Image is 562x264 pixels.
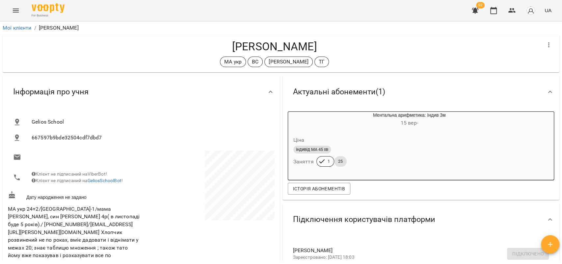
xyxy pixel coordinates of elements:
span: Клієнт не підписаний на ViberBot! [32,171,107,177]
div: Актуальні абонементи(1) [282,75,560,109]
span: Інформація про учня [13,87,89,97]
li: / [34,24,36,32]
h4: [PERSON_NAME] [8,40,541,53]
img: Voopty Logo [32,3,65,13]
p: [PERSON_NAME] [269,58,308,66]
div: Ментальна арифметика: Індив 3м [320,112,499,128]
button: Історія абонементів [288,183,350,195]
button: Menu [8,3,24,18]
p: МА укр [224,58,242,66]
p: Зареєстровано: [DATE] 18:03 [293,254,539,261]
button: UA [542,4,554,16]
span: [PERSON_NAME] [293,247,539,254]
div: МА укр [220,57,246,67]
div: Дату народження не задано [7,190,141,202]
a: Мої клієнти [3,25,32,31]
img: avatar_s.png [526,6,535,15]
span: Актуальні абонементи ( 1 ) [293,87,385,97]
span: Gelios School [32,118,269,126]
span: UA [545,7,551,14]
p: ТГ [319,58,325,66]
span: 1 [324,158,334,164]
p: [PERSON_NAME] [39,24,79,32]
p: ВС [252,58,258,66]
span: 25 [334,158,347,164]
span: 52 [476,2,485,9]
span: Підключення користувачів платформи [293,214,435,225]
div: Підключення користувачів платформи [282,203,560,236]
h6: Заняття [293,157,314,166]
div: Ментальна арифметика: Індив 3м [288,112,320,128]
div: Інформація про учня [3,75,280,109]
a: GeliosSchoolBot [88,178,121,183]
span: Історія абонементів [293,185,345,193]
h6: Ціна [293,135,305,145]
span: For Business [32,13,65,18]
div: ТГ [314,57,329,67]
span: 667597b9bde32504cdf7dbd7 [32,134,269,142]
button: Ментальна арифметика: Індив 3м15 вер- Цінаіндивід МА 45 хвЗаняття125 [288,112,499,175]
span: 15 вер - [401,120,418,126]
div: [PERSON_NAME] [264,57,313,67]
div: ВС [248,57,263,67]
nav: breadcrumb [3,24,559,32]
span: Клієнт не підписаний на ! [32,178,123,183]
span: індивід МА 45 хв [293,147,331,153]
